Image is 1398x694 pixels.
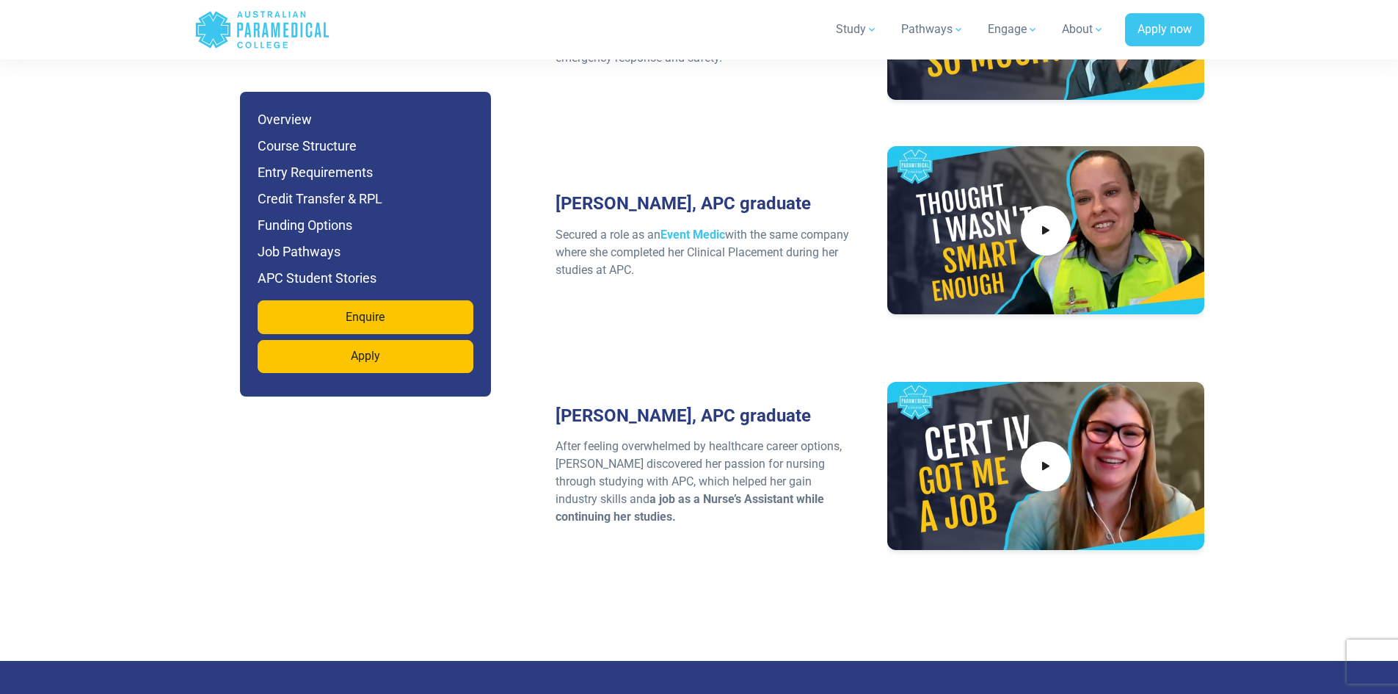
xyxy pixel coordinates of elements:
[827,9,887,50] a: Study
[660,228,725,242] a: Event Medic
[547,405,864,427] h3: [PERSON_NAME], APC graduate
[547,193,864,214] h3: [PERSON_NAME], APC graduate
[556,226,855,279] p: Secured a role as an with the same company where she completed her Clinical Placement during her ...
[649,492,656,506] strong: a
[194,6,330,54] a: Australian Paramedical College
[1125,13,1204,47] a: Apply now
[1053,9,1113,50] a: About
[556,438,855,526] p: After feeling overwhelmed by healthcare career options, [PERSON_NAME] discovered her passion for ...
[556,492,824,524] strong: job as a Nurse’s Assistant while continuing her studies.
[979,9,1047,50] a: Engage
[892,9,973,50] a: Pathways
